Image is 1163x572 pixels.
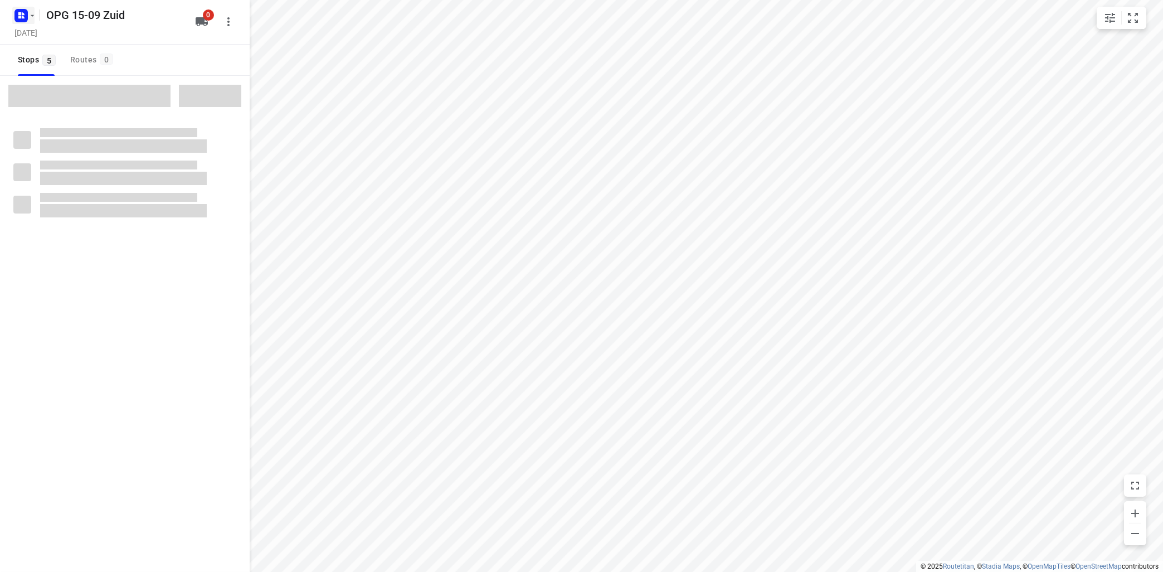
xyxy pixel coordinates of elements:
a: OpenStreetMap [1076,563,1122,570]
li: © 2025 , © , © © contributors [921,563,1159,570]
div: small contained button group [1097,7,1146,29]
button: More [217,11,240,33]
h5: Project date [10,26,42,39]
div: Routes [70,53,116,67]
a: OpenMapTiles [1028,563,1070,570]
button: 0 [191,11,213,33]
span: 0 [203,9,214,21]
span: Stops [18,53,59,67]
h5: Rename [42,6,186,24]
span: 5 [42,55,56,66]
button: Fit zoom [1122,7,1144,29]
span: 0 [100,54,113,65]
button: Map settings [1099,7,1121,29]
a: Routetitan [943,563,974,570]
a: Stadia Maps [982,563,1020,570]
